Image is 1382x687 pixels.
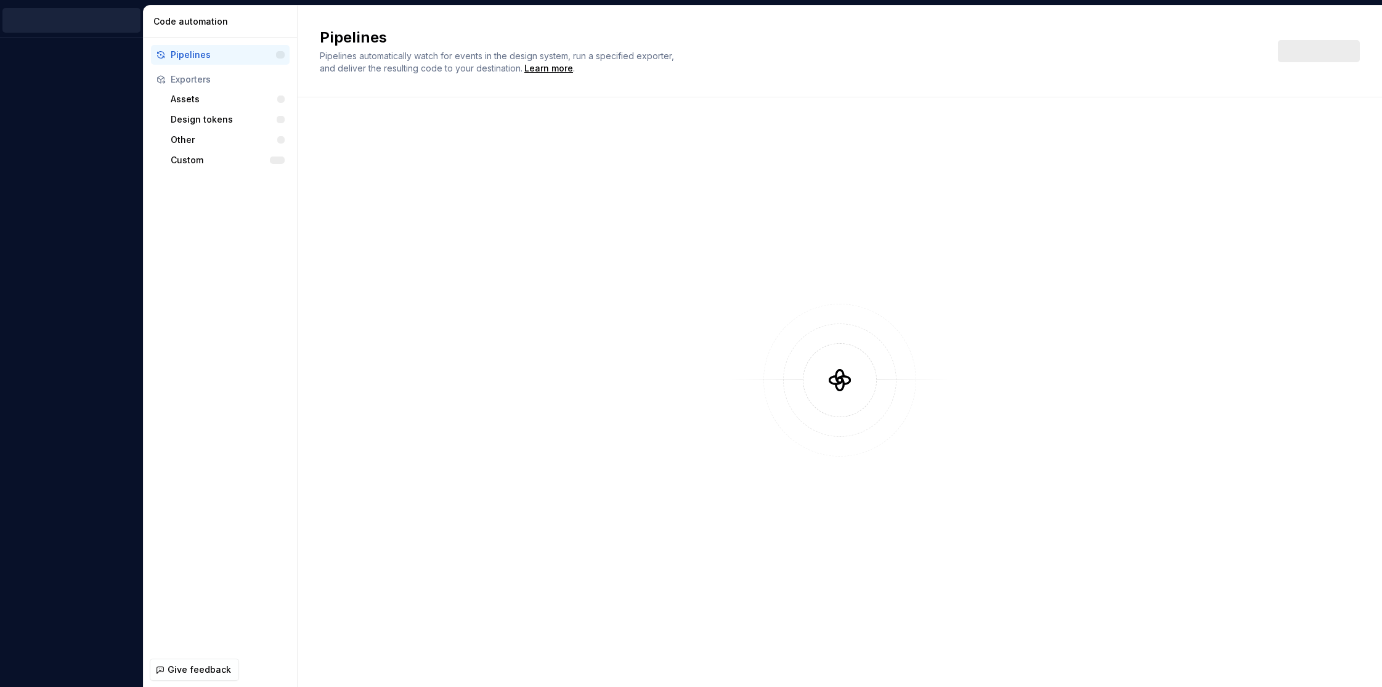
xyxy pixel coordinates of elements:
[168,664,231,676] span: Give feedback
[166,89,290,109] button: Assets
[153,15,292,28] div: Code automation
[166,110,290,129] button: Design tokens
[320,28,1263,47] h2: Pipelines
[171,73,285,86] div: Exporters
[171,93,277,105] div: Assets
[151,45,290,65] button: Pipelines
[171,113,277,126] div: Design tokens
[166,130,290,150] button: Other
[166,150,290,170] button: Custom
[320,51,677,73] span: Pipelines automatically watch for events in the design system, run a specified exporter, and deli...
[150,659,239,681] button: Give feedback
[171,134,277,146] div: Other
[522,64,575,73] span: .
[171,49,276,61] div: Pipelines
[171,154,270,166] div: Custom
[524,62,573,75] a: Learn more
